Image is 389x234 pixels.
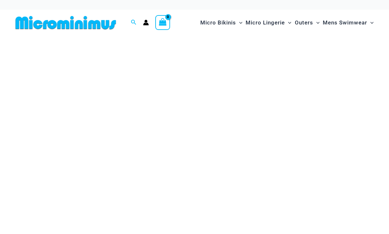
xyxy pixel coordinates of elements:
span: Menu Toggle [367,14,374,31]
a: Micro BikinisMenu ToggleMenu Toggle [199,13,244,33]
span: Menu Toggle [313,14,320,31]
span: Micro Lingerie [246,14,285,31]
nav: Site Navigation [198,12,376,33]
span: Mens Swimwear [323,14,367,31]
a: Search icon link [131,19,137,27]
img: MM SHOP LOGO FLAT [13,15,119,30]
span: Outers [295,14,313,31]
a: OutersMenu ToggleMenu Toggle [293,13,321,33]
span: Micro Bikinis [200,14,236,31]
a: View Shopping Cart, empty [155,15,170,30]
span: Menu Toggle [236,14,242,31]
a: Micro LingerieMenu ToggleMenu Toggle [244,13,293,33]
a: Mens SwimwearMenu ToggleMenu Toggle [321,13,375,33]
a: Account icon link [143,20,149,25]
span: Menu Toggle [285,14,291,31]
